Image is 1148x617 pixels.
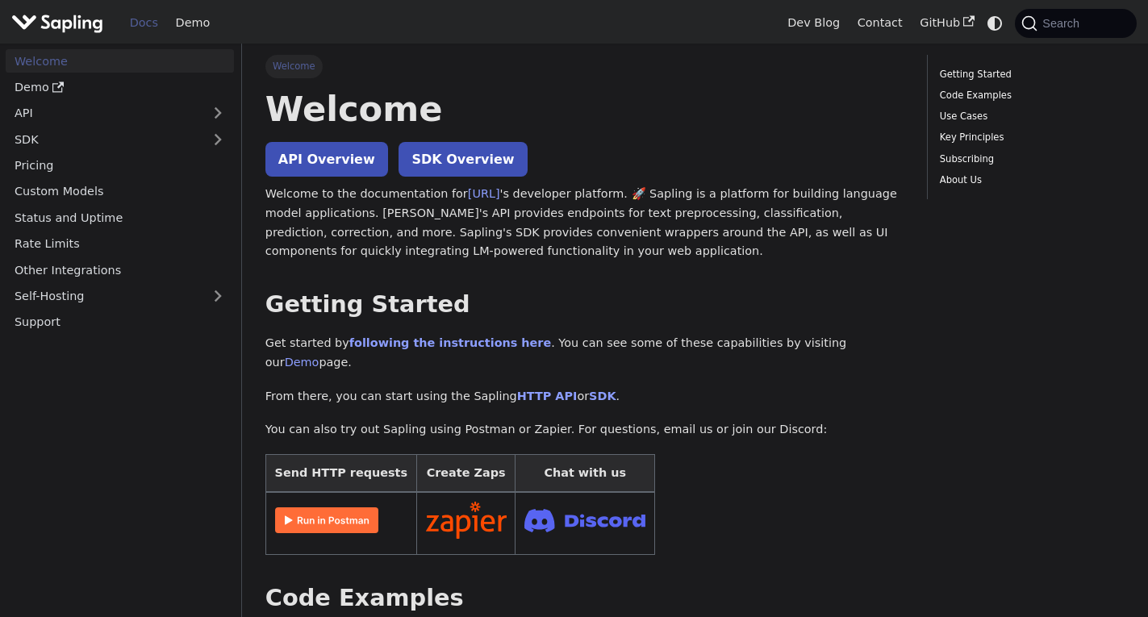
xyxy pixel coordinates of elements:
[517,390,578,402] a: HTTP API
[265,55,323,77] span: Welcome
[6,76,234,99] a: Demo
[265,420,904,440] p: You can also try out Sapling using Postman or Zapier. For questions, email us or join our Discord:
[275,507,378,533] img: Run in Postman
[940,88,1119,103] a: Code Examples
[399,142,527,177] a: SDK Overview
[265,142,388,177] a: API Overview
[849,10,912,35] a: Contact
[589,390,616,402] a: SDK
[1037,17,1089,30] span: Search
[6,232,234,256] a: Rate Limits
[265,455,416,493] th: Send HTTP requests
[416,455,516,493] th: Create Zaps
[6,102,202,125] a: API
[468,187,500,200] a: [URL]
[265,584,904,613] h2: Code Examples
[6,154,234,177] a: Pricing
[6,311,234,334] a: Support
[202,102,234,125] button: Expand sidebar category 'API'
[1015,9,1136,38] button: Search (Command+K)
[6,180,234,203] a: Custom Models
[779,10,848,35] a: Dev Blog
[167,10,219,35] a: Demo
[265,185,904,261] p: Welcome to the documentation for 's developer platform. 🚀 Sapling is a platform for building lang...
[983,11,1007,35] button: Switch between dark and light mode (currently system mode)
[524,504,645,537] img: Join Discord
[940,67,1119,82] a: Getting Started
[6,49,234,73] a: Welcome
[265,334,904,373] p: Get started by . You can see some of these capabilities by visiting our page.
[202,127,234,151] button: Expand sidebar category 'SDK'
[285,356,319,369] a: Demo
[11,11,103,35] img: Sapling.ai
[516,455,655,493] th: Chat with us
[940,173,1119,188] a: About Us
[6,258,234,281] a: Other Integrations
[940,130,1119,145] a: Key Principles
[11,11,109,35] a: Sapling.aiSapling.ai
[265,87,904,131] h1: Welcome
[265,387,904,406] p: From there, you can start using the Sapling or .
[121,10,167,35] a: Docs
[426,502,507,539] img: Connect in Zapier
[6,127,202,151] a: SDK
[940,152,1119,167] a: Subscribing
[6,206,234,229] a: Status and Uptime
[349,336,551,349] a: following the instructions here
[911,10,983,35] a: GitHub
[265,290,904,319] h2: Getting Started
[940,109,1119,124] a: Use Cases
[6,285,234,308] a: Self-Hosting
[265,55,904,77] nav: Breadcrumbs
